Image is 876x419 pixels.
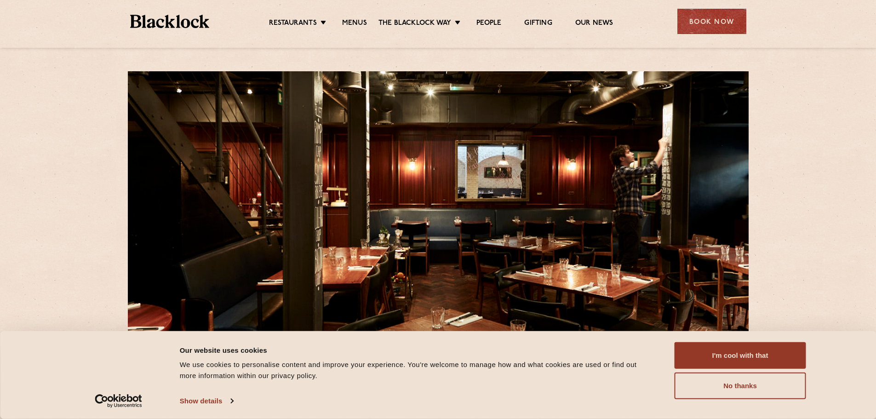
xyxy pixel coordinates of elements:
[677,9,746,34] div: Book Now
[78,394,159,408] a: Usercentrics Cookiebot - opens in a new window
[675,373,806,399] button: No thanks
[675,342,806,369] button: I'm cool with that
[378,19,451,29] a: The Blacklock Way
[575,19,613,29] a: Our News
[180,344,654,356] div: Our website uses cookies
[180,359,654,381] div: We use cookies to personalise content and improve your experience. You're welcome to manage how a...
[342,19,367,29] a: Menus
[130,15,210,28] img: BL_Textured_Logo-footer-cropped.svg
[269,19,317,29] a: Restaurants
[180,394,233,408] a: Show details
[524,19,552,29] a: Gifting
[476,19,501,29] a: People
